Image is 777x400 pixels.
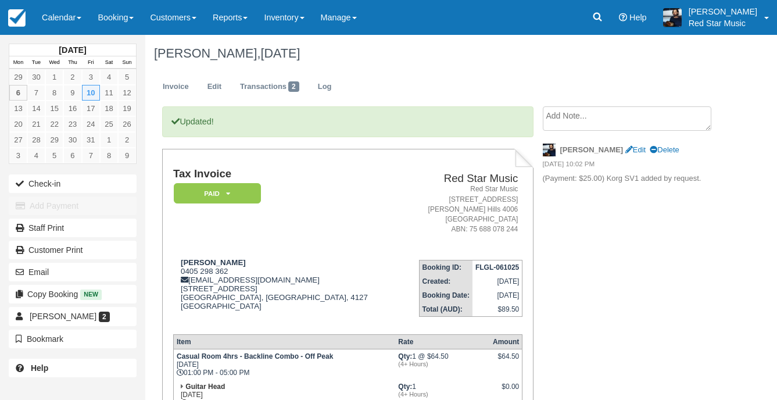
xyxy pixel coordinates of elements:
[82,56,100,69] th: Fri
[8,9,26,27] img: checkfront-main-nav-mini-logo.png
[406,184,518,234] address: Red Star Music [STREET_ADDRESS] [PERSON_NAME] Hills 4006 [GEOGRAPHIC_DATA] ABN: 75 688 078 244
[9,330,137,348] button: Bookmark
[419,302,472,317] th: Total (AUD):
[181,258,246,267] strong: [PERSON_NAME]
[45,56,63,69] th: Wed
[9,116,27,132] a: 20
[173,258,401,325] div: 0405 298 362 [EMAIL_ADDRESS][DOMAIN_NAME] [STREET_ADDRESS] [GEOGRAPHIC_DATA], [GEOGRAPHIC_DATA], ...
[63,132,81,148] a: 30
[27,69,45,85] a: 30
[177,352,333,360] strong: Casual Room 4hrs - Backline Combo - Off Peak
[231,76,308,98] a: Transactions2
[543,173,719,184] p: (Payment: $25.00) Korg SV1 added by request.
[398,352,412,360] strong: Qty
[99,312,110,322] span: 2
[650,145,679,154] a: Delete
[27,101,45,116] a: 14
[493,352,519,370] div: $64.50
[309,76,341,98] a: Log
[45,148,63,163] a: 5
[9,56,27,69] th: Mon
[63,148,81,163] a: 6
[663,8,682,27] img: A1
[9,307,137,326] a: [PERSON_NAME] 2
[543,159,719,172] em: [DATE] 10:02 PM
[199,76,230,98] a: Edit
[82,148,100,163] a: 7
[27,85,45,101] a: 7
[406,173,518,185] h2: Red Star Music
[82,116,100,132] a: 24
[173,335,395,349] th: Item
[45,101,63,116] a: 15
[472,274,522,288] td: [DATE]
[63,85,81,101] a: 9
[118,116,136,132] a: 26
[118,56,136,69] th: Sun
[9,101,27,116] a: 13
[9,85,27,101] a: 6
[100,116,118,132] a: 25
[625,145,646,154] a: Edit
[27,56,45,69] th: Tue
[9,219,137,237] a: Staff Print
[45,69,63,85] a: 1
[118,69,136,85] a: 5
[118,132,136,148] a: 2
[100,132,118,148] a: 1
[45,116,63,132] a: 22
[63,56,81,69] th: Thu
[9,359,137,377] a: Help
[493,383,519,400] div: $0.00
[173,168,401,180] h1: Tax Invoice
[27,132,45,148] a: 28
[100,85,118,101] a: 11
[689,17,757,29] p: Red Star Music
[100,148,118,163] a: 8
[619,13,627,22] i: Help
[63,69,81,85] a: 2
[100,101,118,116] a: 18
[82,85,100,101] a: 10
[174,183,261,203] em: Paid
[395,349,490,380] td: 1 @ $64.50
[629,13,647,22] span: Help
[63,116,81,132] a: 23
[82,101,100,116] a: 17
[395,335,490,349] th: Rate
[27,116,45,132] a: 21
[419,288,472,302] th: Booking Date:
[27,148,45,163] a: 4
[9,174,137,193] button: Check-in
[398,383,412,391] strong: Qty
[9,241,137,259] a: Customer Print
[9,148,27,163] a: 3
[398,360,487,367] em: (4+ Hours)
[689,6,757,17] p: [PERSON_NAME]
[398,391,487,398] em: (4+ Hours)
[173,183,257,204] a: Paid
[45,132,63,148] a: 29
[45,85,63,101] a: 8
[9,132,27,148] a: 27
[560,145,624,154] strong: [PERSON_NAME]
[475,263,519,272] strong: FLGL-061025
[63,101,81,116] a: 16
[118,101,136,116] a: 19
[260,46,300,60] span: [DATE]
[100,69,118,85] a: 4
[9,69,27,85] a: 29
[162,106,533,137] p: Updated!
[82,132,100,148] a: 31
[154,76,198,98] a: Invoice
[472,302,522,317] td: $89.50
[9,285,137,303] button: Copy Booking New
[154,47,719,60] h1: [PERSON_NAME],
[118,85,136,101] a: 12
[80,290,102,299] span: New
[59,45,86,55] strong: [DATE]
[118,148,136,163] a: 9
[9,197,137,215] button: Add Payment
[185,383,225,391] strong: Guitar Head
[288,81,299,92] span: 2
